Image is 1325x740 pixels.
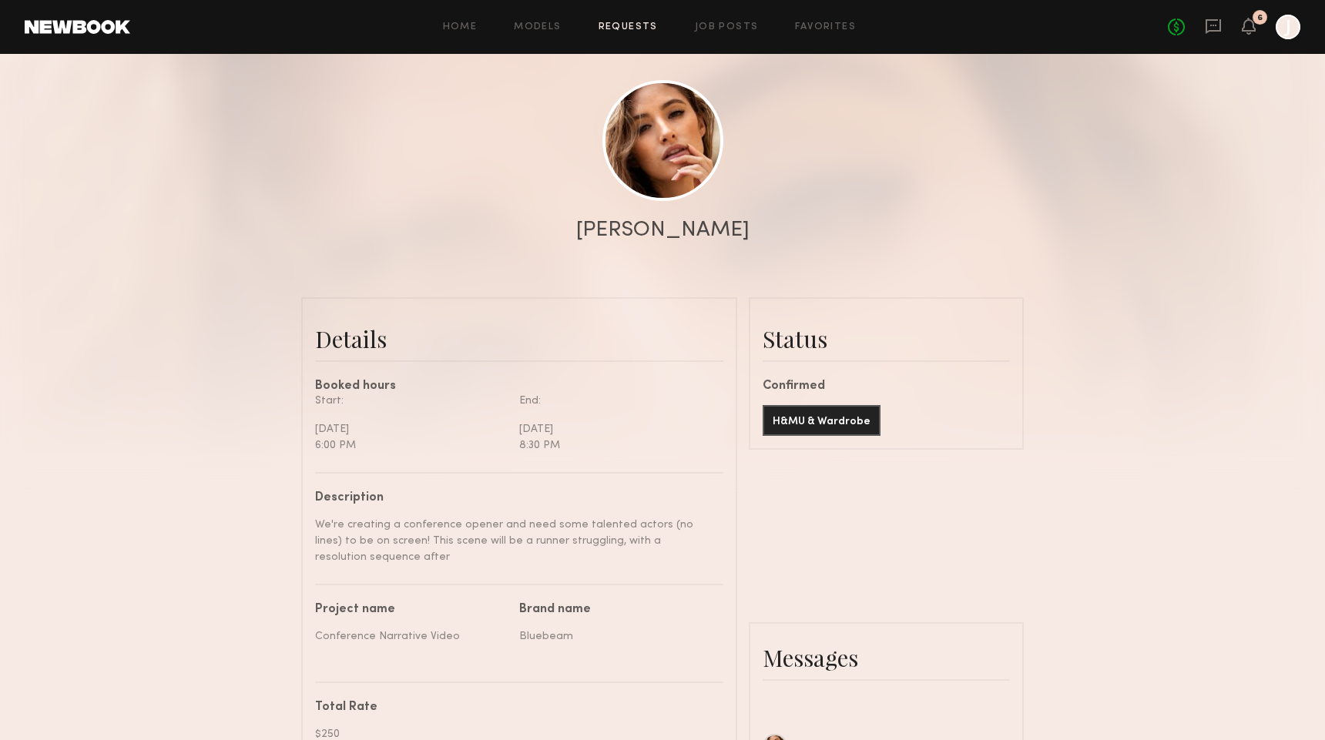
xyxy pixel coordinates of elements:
[519,393,712,409] div: End:
[315,437,508,454] div: 6:00 PM
[315,393,508,409] div: Start:
[763,405,881,436] button: H&MU & Wardrobe
[519,421,712,437] div: [DATE]
[763,642,1010,673] div: Messages
[695,22,759,32] a: Job Posts
[519,437,712,454] div: 8:30 PM
[763,323,1010,354] div: Status
[1257,14,1263,22] div: 6
[514,22,561,32] a: Models
[795,22,856,32] a: Favorites
[576,219,750,241] div: [PERSON_NAME]
[315,421,508,437] div: [DATE]
[443,22,478,32] a: Home
[315,701,712,714] div: Total Rate
[763,380,1010,393] div: Confirmed
[315,380,723,393] div: Booked hours
[315,323,723,354] div: Details
[315,492,712,504] div: Description
[1276,15,1300,39] a: J
[519,604,712,616] div: Brand name
[599,22,658,32] a: Requests
[315,628,508,645] div: Conference Narrative Video
[315,604,508,616] div: Project name
[519,628,712,645] div: Bluebeam
[315,517,712,565] div: We're creating a conference opener and need some talented actors (no lines) to be on screen! This...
